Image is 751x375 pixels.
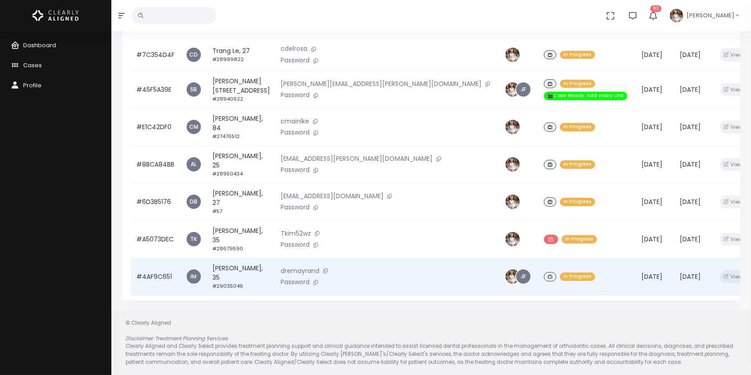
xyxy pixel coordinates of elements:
small: #27476512 [212,133,240,140]
td: #7C354D4F [131,39,180,71]
img: Header Avatar [669,8,685,24]
p: dremayrand [281,266,494,276]
span: In Progress [560,273,595,281]
small: #28950434 [212,170,243,177]
span: [DATE] [680,197,701,206]
span: In Progress [560,198,595,206]
td: [PERSON_NAME], 84 [207,108,275,146]
p: [EMAIL_ADDRESS][PERSON_NAME][DOMAIN_NAME] [281,154,494,164]
span: [DATE] [641,122,662,131]
a: IM [187,269,201,284]
p: Password [281,203,494,212]
p: Password [281,128,494,138]
span: Dashboard [23,41,56,49]
td: #45F5A39E [131,71,180,108]
span: In Progress [560,80,595,88]
p: [EMAIL_ADDRESS][DOMAIN_NAME] [281,192,494,201]
span: [DATE] [680,85,701,94]
span: [DATE] [680,50,701,59]
p: cdelrosa [281,44,494,54]
a: DB [187,195,201,209]
span: In Progress [562,235,597,244]
p: cmainlke [281,117,494,126]
span: In Progress [560,123,595,131]
small: #28679590 [212,245,243,252]
td: [PERSON_NAME], 35 [207,258,275,295]
span: Profile [23,81,41,90]
p: Password [281,240,494,250]
a: JF [516,82,531,97]
p: Password [281,277,494,287]
span: [DATE] [680,272,701,281]
em: Disclaimer: Treatment Planning Services [126,335,228,342]
td: [PERSON_NAME], 25 [207,146,275,183]
a: TK [187,232,201,246]
a: CM [187,120,201,134]
small: #57 [212,208,222,215]
td: Trang Le, 27 [207,39,275,71]
td: #A5073DEC [131,220,180,258]
span: [DATE] [641,160,662,169]
img: Logo Horizontal [33,6,79,25]
p: Password [281,165,494,175]
span: Cases [23,61,42,69]
span: [DATE] [680,160,701,169]
small: #28940622 [212,95,243,102]
td: #8BCA84BB [131,146,180,183]
td: [PERSON_NAME], 27 [207,183,275,220]
td: #E1C42DF0 [131,108,180,146]
td: #6D3B5176 [131,183,180,220]
a: CD [187,48,201,62]
span: [DATE] [680,122,701,131]
small: #29035046 [212,282,243,289]
a: SB [187,82,201,97]
small: #28999822 [212,56,244,63]
span: [DATE] [641,50,662,59]
span: In Progress [560,51,595,59]
td: #4AF9C651 [131,258,180,295]
span: [DATE] [641,85,662,94]
span: 62 [650,5,661,12]
p: Password [281,56,494,65]
td: [PERSON_NAME][STREET_ADDRESS] [207,71,275,108]
a: AL [187,157,201,171]
td: [PERSON_NAME], 35 [207,220,275,258]
span: [DATE] [641,235,662,244]
span: [DATE] [641,272,662,281]
div: © Clearly Aligned Clearly Aligned and Clearly Select provides treatment planning support and clin... [117,319,746,366]
p: [PERSON_NAME][EMAIL_ADDRESS][PERSON_NAME][DOMAIN_NAME] [281,79,494,89]
p: Tkim52wz [281,229,494,239]
span: 🎬Case Ready. Add Video Link [544,92,627,100]
p: Password [281,90,494,100]
span: In Progress [560,160,595,169]
span: [PERSON_NAME] [686,11,735,20]
a: JF [516,269,531,284]
span: [DATE] [680,235,701,244]
span: [DATE] [641,197,662,206]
